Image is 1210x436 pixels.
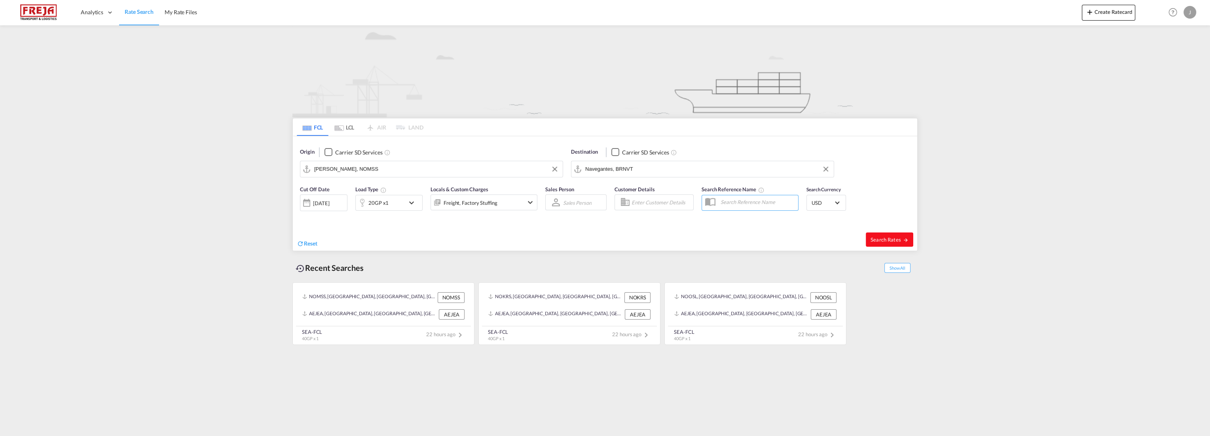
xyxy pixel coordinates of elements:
md-icon: Unchecked: Search for CY (Container Yard) services for all selected carriers.Checked : Search for... [384,149,391,156]
div: 20GP x1 [368,197,389,208]
md-datepicker: Select [300,210,306,221]
md-tab-item: LCL [328,118,360,136]
md-icon: icon-chevron-right [455,330,465,340]
md-icon: icon-arrow-right [903,237,908,243]
button: Clear Input [549,163,561,175]
span: 22 hours ago [426,331,465,337]
span: Destination [571,148,598,156]
input: Search by Port [585,163,830,175]
span: Show All [884,263,910,273]
span: 40GP x 1 [302,336,319,341]
span: 22 hours ago [612,331,651,337]
input: Enter Customer Details [632,196,691,208]
span: Search Reference Name [702,186,764,192]
span: Reset [304,240,317,247]
span: Sales Person [545,186,574,192]
recent-search-card: NOOSL, [GEOGRAPHIC_DATA], [GEOGRAPHIC_DATA], [GEOGRAPHIC_DATA], [GEOGRAPHIC_DATA] NOOSLAEJEA, [GE... [664,282,846,345]
div: NOOSL, Oslo, Norway, Northern Europe, Europe [674,292,808,303]
md-tab-item: FCL [297,118,328,136]
span: 40GP x 1 [674,336,690,341]
div: AEJEA, Jebel Ali, United Arab Emirates, Middle East, Middle East [302,309,437,320]
md-input-container: Navegantes, BRNVT [571,161,834,177]
div: Freight Factory Stuffing [444,197,497,208]
div: AEJEA, Jebel Ali, United Arab Emirates, Middle East, Middle East [488,309,623,320]
div: J [1183,6,1196,19]
md-icon: Select multiple loads to view rates [380,187,387,193]
md-select: Select Currency: $ USDUnited States Dollar [811,197,842,208]
md-checkbox: Checkbox No Ink [611,148,669,156]
md-icon: icon-chevron-right [827,330,837,340]
div: NOKRS [624,292,651,303]
div: icon-refreshReset [297,240,317,248]
img: new-FCL.png [292,25,918,117]
span: 22 hours ago [798,331,837,337]
recent-search-card: NOMSS, [GEOGRAPHIC_DATA], [GEOGRAPHIC_DATA], [GEOGRAPHIC_DATA], [GEOGRAPHIC_DATA] NOMSSAEJEA, [GE... [292,282,474,345]
div: [DATE] [300,194,347,211]
div: AEJEA [811,309,836,320]
span: Customer Details [614,186,654,192]
md-icon: icon-backup-restore [296,264,305,273]
span: Locals & Custom Charges [431,186,488,192]
div: 20GP x1icon-chevron-down [355,195,423,211]
div: AEJEA [625,309,651,320]
img: 586607c025bf11f083711d99603023e7.png [12,4,65,21]
div: Carrier SD Services [622,149,669,156]
div: Recent Searches [292,259,367,277]
span: Search Currency [806,187,841,192]
span: Load Type [355,186,387,192]
span: Cut Off Date [300,186,330,192]
md-icon: icon-chevron-down [407,198,420,208]
div: [DATE] [313,200,329,207]
span: My Rate Files [165,9,197,15]
button: Clear Input [820,163,832,175]
input: Search by Port [314,163,559,175]
div: SEA-FCL [302,328,322,335]
md-icon: icon-refresh [297,240,304,247]
span: Analytics [81,8,103,16]
div: Freight Factory Stuffingicon-chevron-down [431,194,537,210]
span: USD [812,199,834,206]
md-select: Sales Person [562,197,592,208]
md-icon: Your search will be saved by the below given name [758,187,764,193]
div: AEJEA [439,309,465,320]
md-icon: icon-chevron-right [641,330,651,340]
div: NOKRS, Kristiansand, Norway, Northern Europe, Europe [488,292,622,303]
div: AEJEA, Jebel Ali, United Arab Emirates, Middle East, Middle East [674,309,809,320]
div: NOMSS [438,292,465,303]
div: Help [1166,6,1183,20]
div: SEA-FCL [488,328,508,335]
span: 40GP x 1 [488,336,504,341]
md-icon: icon-plus 400-fg [1085,7,1094,17]
md-icon: Unchecked: Search for CY (Container Yard) services for all selected carriers.Checked : Search for... [671,149,677,156]
md-checkbox: Checkbox No Ink [324,148,382,156]
div: Carrier SD Services [335,149,382,156]
md-input-container: Moss, NOMSS [300,161,563,177]
div: NOMSS, Moss, Norway, Northern Europe, Europe [302,292,436,303]
button: Search Ratesicon-arrow-right [866,232,913,247]
span: Rate Search [125,8,154,15]
button: icon-plus 400-fgCreate Ratecard [1082,5,1135,21]
div: NOOSL [810,292,836,303]
md-icon: icon-chevron-down [525,198,535,207]
span: Help [1166,6,1180,19]
span: Search Rates [871,236,908,243]
div: Origin Checkbox No InkUnchecked: Search for CY (Container Yard) services for all selected carrier... [293,136,917,251]
md-pagination-wrapper: Use the left and right arrow keys to navigate between tabs [297,118,423,136]
div: SEA-FCL [674,328,694,335]
input: Search Reference Name [717,196,798,208]
span: Origin [300,148,314,156]
recent-search-card: NOKRS, [GEOGRAPHIC_DATA], [GEOGRAPHIC_DATA], [GEOGRAPHIC_DATA], [GEOGRAPHIC_DATA] NOKRSAEJEA, [GE... [478,282,660,345]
